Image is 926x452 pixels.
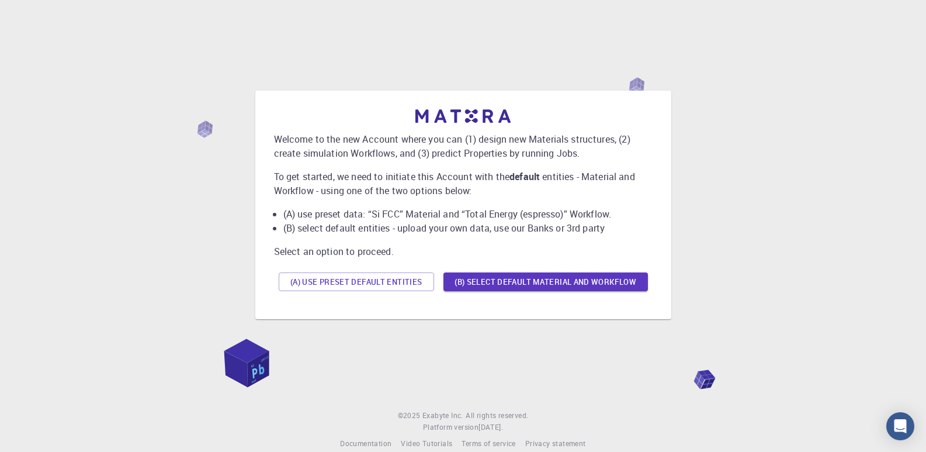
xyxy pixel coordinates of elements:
span: Documentation [340,439,391,448]
a: Documentation [340,438,391,450]
p: Select an option to proceed. [274,244,653,258]
div: Open Intercom Messenger [886,412,914,440]
button: (A) Use preset default entities [279,272,434,291]
button: (B) Select default material and workflow [443,272,648,291]
p: To get started, we need to initiate this Account with the entities - Material and Workflow - usin... [274,170,653,198]
a: [DATE]. [478,422,503,433]
p: Welcome to the new Account where you can (1) design new Materials structures, (2) create simulati... [274,132,653,160]
img: logo [415,109,511,123]
span: Terms of service [462,439,515,448]
span: Video Tutorials [401,439,452,448]
span: Exabyte Inc. [422,410,463,420]
a: Terms of service [462,438,515,450]
span: © 2025 [398,410,422,422]
li: (B) select default entities - upload your own data, use our Banks or 3rd party [283,221,653,235]
b: default [509,170,540,183]
span: Platform version [423,422,478,433]
a: Privacy statement [525,438,586,450]
span: Privacy statement [525,439,586,448]
a: Video Tutorials [401,438,452,450]
a: Exabyte Inc. [422,410,463,422]
span: [DATE] . [478,422,503,432]
li: (A) use preset data: “Si FCC” Material and “Total Energy (espresso)” Workflow. [283,207,653,221]
span: All rights reserved. [466,410,528,422]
